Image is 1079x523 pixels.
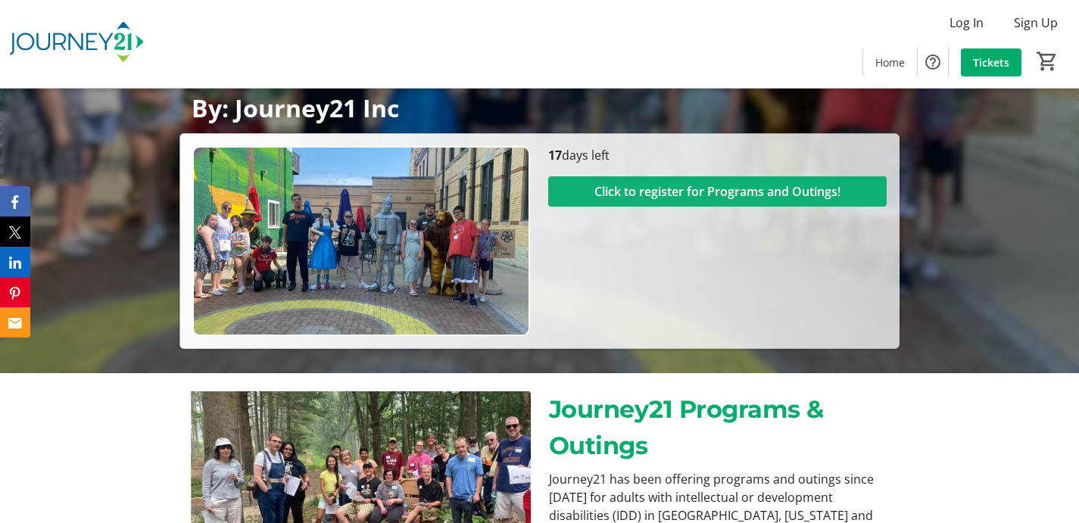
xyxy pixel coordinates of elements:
button: Click to register for Programs and Outings! [548,176,886,207]
span: Sign Up [1014,14,1058,32]
a: Home [863,48,917,76]
span: Home [875,54,905,70]
p: Journey21 Programs & Outings [549,391,890,464]
button: Sign Up [1002,11,1070,35]
span: Tickets [973,54,1009,70]
a: Tickets [961,48,1021,76]
span: Click to register for Programs and Outings! [594,182,840,201]
span: Log In [950,14,984,32]
p: By: Journey21 Inc [192,95,887,121]
span: 17 [548,147,562,163]
button: Log In [937,11,996,35]
p: days left [548,146,886,164]
button: Help [918,47,948,77]
img: Journey21's Logo [9,6,144,82]
img: Campaign CTA Media Photo [192,146,530,336]
button: Cart [1034,48,1061,75]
